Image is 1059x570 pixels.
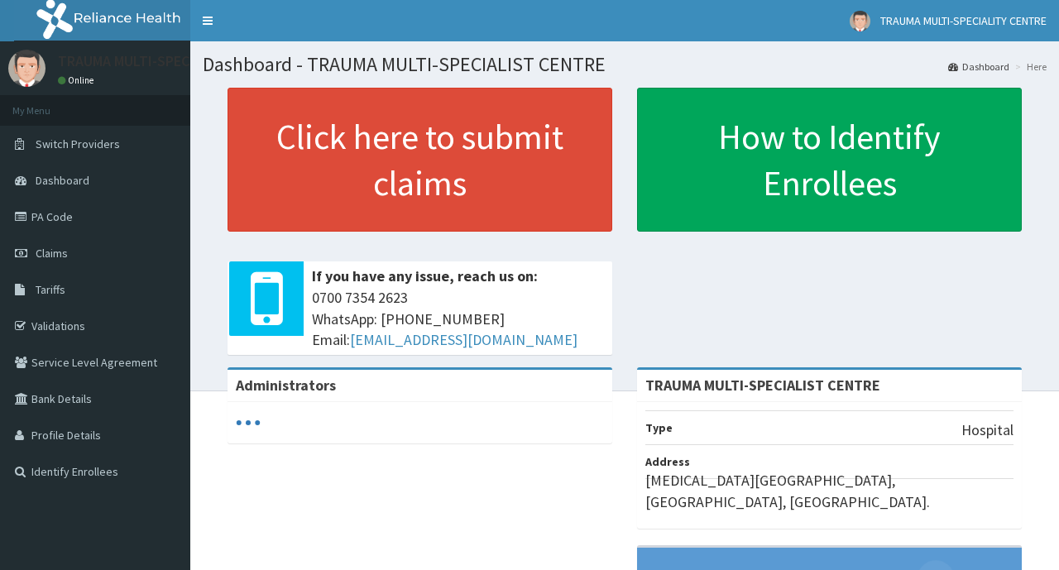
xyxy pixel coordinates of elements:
b: Administrators [236,376,336,395]
a: Click here to submit claims [228,88,612,232]
p: TRAUMA MULTI-SPECIALITY CENTRE [58,54,284,69]
a: How to Identify Enrollees [637,88,1022,232]
a: [EMAIL_ADDRESS][DOMAIN_NAME] [350,330,577,349]
img: User Image [850,11,870,31]
p: Hospital [961,419,1013,441]
p: [MEDICAL_DATA][GEOGRAPHIC_DATA], [GEOGRAPHIC_DATA], [GEOGRAPHIC_DATA]. [645,470,1013,512]
h1: Dashboard - TRAUMA MULTI-SPECIALIST CENTRE [203,54,1047,75]
li: Here [1011,60,1047,74]
strong: TRAUMA MULTI-SPECIALIST CENTRE [645,376,880,395]
span: 0700 7354 2623 WhatsApp: [PHONE_NUMBER] Email: [312,287,604,351]
b: If you have any issue, reach us on: [312,266,538,285]
span: Tariffs [36,282,65,297]
img: User Image [8,50,46,87]
span: Switch Providers [36,137,120,151]
span: Claims [36,246,68,261]
a: Dashboard [948,60,1009,74]
a: Online [58,74,98,86]
svg: audio-loading [236,410,261,435]
span: TRAUMA MULTI-SPECIALITY CENTRE [880,13,1047,28]
span: Dashboard [36,173,89,188]
b: Address [645,454,690,469]
b: Type [645,420,673,435]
